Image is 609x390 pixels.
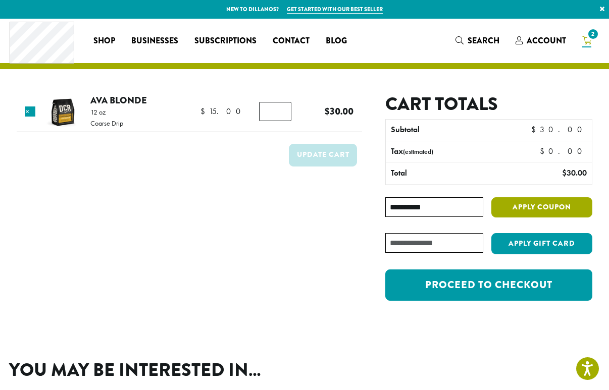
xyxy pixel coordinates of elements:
span: Shop [93,35,115,47]
span: Businesses [131,35,178,47]
input: Product quantity [259,102,291,121]
a: Search [447,32,507,49]
th: Total [386,163,510,184]
h2: You may be interested in… [9,359,600,381]
th: Subtotal [386,120,510,141]
p: Coarse Drip [90,120,123,127]
a: Shop [85,33,123,49]
span: $ [325,104,330,118]
bdi: 0.00 [540,146,587,156]
span: Subscriptions [194,35,257,47]
button: Apply coupon [491,197,592,218]
span: Account [527,35,566,46]
span: $ [562,168,567,178]
a: Get started with our best seller [287,5,383,14]
p: 12 oz [90,108,123,116]
button: Update cart [289,144,357,166]
bdi: 30.00 [562,168,587,178]
span: $ [200,106,209,117]
a: Ava Blonde [90,93,147,107]
h2: Cart totals [385,93,592,115]
small: (estimated) [403,147,433,156]
button: Apply Gift Card [491,233,592,254]
a: Proceed to checkout [385,269,592,301]
span: 2 [586,27,600,41]
a: Remove this item [25,106,35,117]
span: $ [540,146,548,156]
span: Blog [326,35,347,47]
img: Ava Blonde [46,96,79,129]
bdi: 30.00 [531,124,587,135]
span: Search [468,35,499,46]
span: $ [531,124,540,135]
bdi: 30.00 [325,104,353,118]
bdi: 15.00 [200,106,245,117]
span: Contact [273,35,310,47]
th: Tax [386,141,532,162]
